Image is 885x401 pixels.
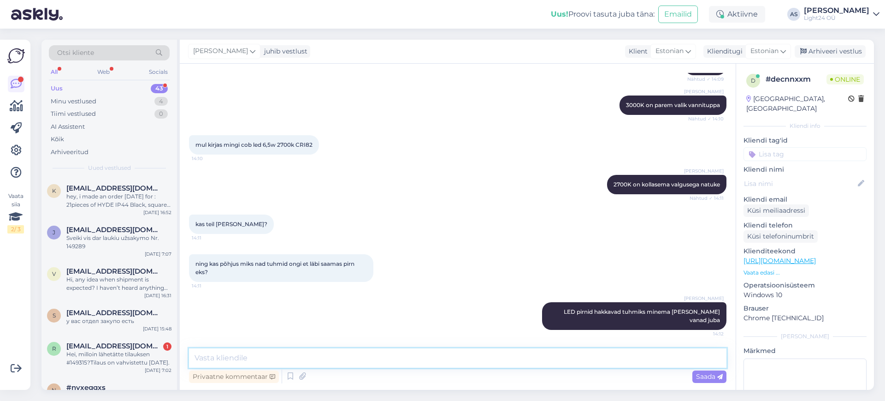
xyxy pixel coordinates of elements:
span: r [52,345,56,352]
div: Aktiivne [709,6,765,23]
div: Kõik [51,135,64,144]
p: Kliendi nimi [743,165,867,174]
span: Otsi kliente [57,48,94,58]
div: Arhiveeri vestlus [795,45,866,58]
span: LED pirnid hakkavad tuhmiks minema [PERSON_NAME] vanad juba [564,308,721,323]
div: 2 / 3 [7,225,24,233]
div: Kliendi info [743,122,867,130]
p: Vaata edasi ... [743,269,867,277]
p: Märkmed [743,346,867,356]
a: [URL][DOMAIN_NAME] [743,257,816,265]
div: [DATE] 7:02 [145,367,171,374]
div: AI Assistent [51,122,85,132]
div: Uus [51,84,63,93]
button: Emailid [658,6,698,23]
p: Chrome [TECHNICAL_ID] [743,313,867,323]
div: Klienditugi [703,47,743,56]
span: Nähtud ✓ 14:11 [689,195,724,202]
div: Küsi telefoninumbrit [743,230,818,243]
span: 14:11 [192,282,226,289]
div: [DATE] 16:31 [144,292,171,299]
span: kas teil [PERSON_NAME]? [195,221,267,227]
span: d [751,77,755,84]
div: Web [95,66,112,78]
p: Kliendi telefon [743,221,867,230]
div: [DATE] 16:52 [143,209,171,216]
p: Kliendi tag'id [743,136,867,145]
div: [DATE] 7:07 [145,251,171,257]
div: # decnnxxm [766,74,826,85]
div: [PERSON_NAME] [804,7,869,14]
span: mul kirjas mingi cob led 6,5w 2700k CRI82 [195,141,313,148]
p: Brauser [743,304,867,313]
span: k [52,187,56,194]
span: Online [826,74,864,84]
span: [PERSON_NAME] [193,46,248,56]
div: 1 [163,342,171,351]
span: Nähtud ✓ 14:09 [687,76,724,83]
p: Klienditeekond [743,246,867,256]
div: Privaatne kommentaar [189,371,279,383]
b: Uus! [551,10,568,18]
p: Kliendi email [743,195,867,204]
span: 2700K on kollasema valgusega natuke [614,181,720,188]
p: Windows 10 [743,290,867,300]
input: Lisa nimi [744,179,856,189]
div: Vaata siia [7,192,24,233]
div: Klient [625,47,648,56]
span: vanheiningenruud@gmail.com [66,267,162,275]
span: n [52,387,56,394]
div: Minu vestlused [51,97,96,106]
span: shahzoda@ovivoelektrik.com.tr [66,309,162,317]
div: [GEOGRAPHIC_DATA], [GEOGRAPHIC_DATA] [746,94,848,114]
span: justmisius@gmail.com [66,226,162,234]
span: ning kas põhjus miks nad tuhmid ongi et läbi saamas pirn eks? [195,260,356,275]
div: 4 [154,97,168,106]
div: juhib vestlust [260,47,307,56]
span: v [52,270,56,277]
span: kuninkaantie752@gmail.com [66,184,162,192]
span: Saada [696,372,723,381]
input: Lisa tag [743,147,867,161]
span: ritvaleinonen@hotmail.com [66,342,162,350]
span: 14:12 [689,330,724,337]
span: Estonian [655,46,684,56]
div: 0 [154,109,168,119]
div: Hi, any idea when shipment is expected? I haven’t heard anything yet. Commande n°149638] ([DATE])... [66,275,171,292]
span: #nyxeggxs [66,383,106,392]
div: [DATE] 15:48 [143,325,171,332]
span: Uued vestlused [88,164,131,172]
span: 14:11 [192,234,226,241]
div: у вас отдел закупо есть [66,317,171,325]
div: Küsi meiliaadressi [743,204,809,217]
span: 3000K on parem valik vannituppa [626,102,720,108]
span: [PERSON_NAME] [684,295,724,302]
span: s [53,312,56,319]
div: Proovi tasuta juba täna: [551,9,655,20]
span: Estonian [750,46,779,56]
div: hey, i made an order [DATE] for : 21pieces of HYDE IP44 Black, square lamps We opened the package... [66,192,171,209]
p: Operatsioonisüsteem [743,281,867,290]
div: Sveiki vis dar laukiu užsakymo Nr. 149289 [66,234,171,251]
div: Light24 OÜ [804,14,869,22]
span: j [53,229,55,236]
a: [PERSON_NAME]Light24 OÜ [804,7,879,22]
div: AS [787,8,800,21]
span: Nähtud ✓ 14:10 [688,115,724,122]
div: Hei, milloin lähetätte tilauksen #149315?Tilaus on vahvistettu [DATE]. [66,350,171,367]
div: All [49,66,59,78]
div: Arhiveeritud [51,148,88,157]
img: Askly Logo [7,47,25,65]
span: 14:10 [192,155,226,162]
div: Socials [147,66,170,78]
div: [PERSON_NAME] [743,332,867,341]
div: Tiimi vestlused [51,109,96,119]
span: [PERSON_NAME] [684,88,724,95]
div: 43 [151,84,168,93]
span: [PERSON_NAME] [684,168,724,174]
